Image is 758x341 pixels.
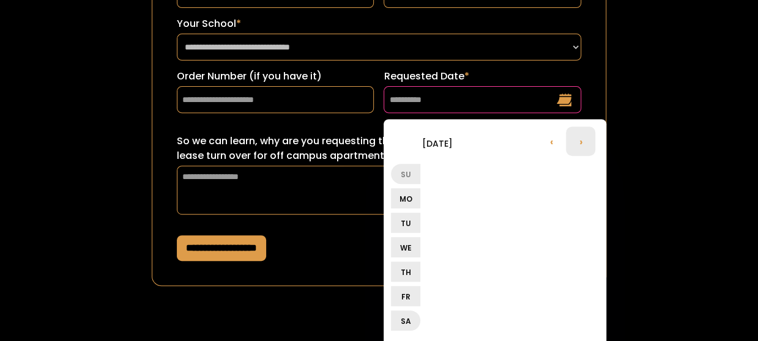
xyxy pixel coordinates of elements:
li: Sa [391,310,420,331]
li: ‹ [537,127,566,156]
li: Th [391,262,420,282]
li: Mo [391,188,420,208]
label: Requested Date [384,69,581,84]
li: Fr [391,286,420,306]
label: Your School [177,16,581,31]
li: Su [391,164,420,184]
li: Tu [391,213,420,233]
li: [DATE] [391,128,483,158]
li: › [566,127,595,156]
label: Order Number (if you have it) [177,69,374,84]
li: We [391,237,420,257]
label: So we can learn, why are you requesting this date? (ex: sorority recruitment, lease turn over for... [177,134,581,163]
